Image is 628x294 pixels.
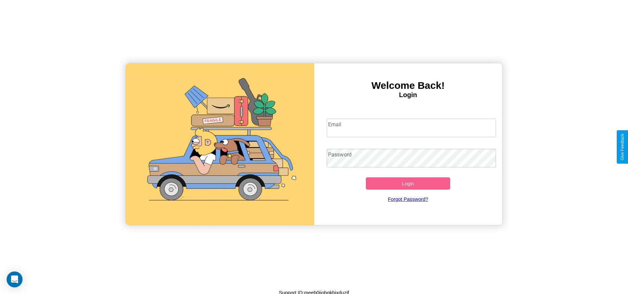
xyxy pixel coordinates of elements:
[126,63,314,225] img: gif
[323,190,493,208] a: Forgot Password?
[314,91,502,99] h4: Login
[7,271,23,287] div: Open Intercom Messenger
[366,177,451,190] button: Login
[314,80,502,91] h3: Welcome Back!
[620,134,625,160] div: Give Feedback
